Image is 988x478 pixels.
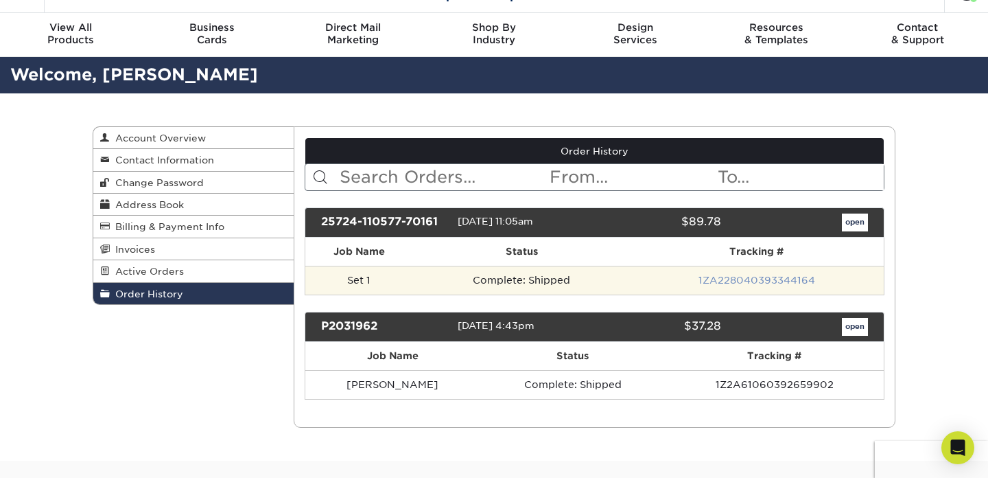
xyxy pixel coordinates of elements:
[93,216,294,238] a: Billing & Payment Info
[93,172,294,194] a: Change Password
[305,370,481,399] td: [PERSON_NAME]
[565,13,706,57] a: DesignServices
[706,13,847,57] a: Resources& Templates
[311,214,458,231] div: 25724-110577-70161
[630,238,884,266] th: Tracking #
[93,149,294,171] a: Contact Information
[706,21,847,46] div: & Templates
[665,370,884,399] td: 1Z2A61060392659902
[847,21,988,34] span: Contact
[110,221,224,232] span: Billing & Payment Info
[305,238,414,266] th: Job Name
[458,320,534,331] span: [DATE] 4:43pm
[548,164,716,190] input: From...
[305,342,481,370] th: Job Name
[875,441,988,478] iframe: Google Customer Reviews
[706,21,847,34] span: Resources
[93,194,294,216] a: Address Book
[338,164,549,190] input: Search Orders...
[110,244,155,255] span: Invoices
[413,238,630,266] th: Status
[413,266,630,295] td: Complete: Shipped
[423,13,565,57] a: Shop ByIndustry
[110,133,206,144] span: Account Overview
[110,288,183,299] span: Order History
[584,318,731,336] div: $37.28
[110,199,184,210] span: Address Book
[93,127,294,149] a: Account Overview
[282,21,423,34] span: Direct Mail
[110,155,214,166] span: Contact Information
[305,266,414,295] td: Set 1
[93,238,294,260] a: Invoices
[565,21,706,34] span: Design
[480,370,665,399] td: Complete: Shipped
[665,342,884,370] th: Tracking #
[423,21,565,34] span: Shop By
[311,318,458,336] div: P2031962
[716,164,884,190] input: To...
[141,13,283,57] a: BusinessCards
[698,275,815,286] a: 1ZA228040393344164
[110,177,204,188] span: Change Password
[282,21,423,46] div: Marketing
[423,21,565,46] div: Industry
[305,138,884,164] a: Order History
[141,21,283,46] div: Cards
[93,260,294,282] a: Active Orders
[941,431,974,464] div: Open Intercom Messenger
[842,214,868,231] a: open
[458,216,533,227] span: [DATE] 11:05am
[847,21,988,46] div: & Support
[93,283,294,304] a: Order History
[141,21,283,34] span: Business
[110,266,184,277] span: Active Orders
[282,13,423,57] a: Direct MailMarketing
[842,318,868,336] a: open
[480,342,665,370] th: Status
[584,214,731,231] div: $89.78
[565,21,706,46] div: Services
[847,13,988,57] a: Contact& Support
